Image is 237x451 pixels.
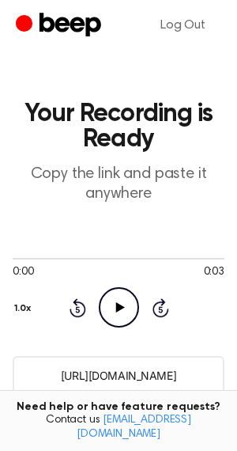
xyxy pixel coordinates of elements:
[13,165,224,204] p: Copy the link and paste it anywhere
[204,264,224,281] span: 0:03
[13,264,33,281] span: 0:00
[13,101,224,152] h1: Your Recording is Ready
[145,6,221,44] a: Log Out
[9,414,228,442] span: Contact us
[77,415,191,440] a: [EMAIL_ADDRESS][DOMAIN_NAME]
[16,10,105,41] a: Beep
[13,295,37,322] button: 1.0x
